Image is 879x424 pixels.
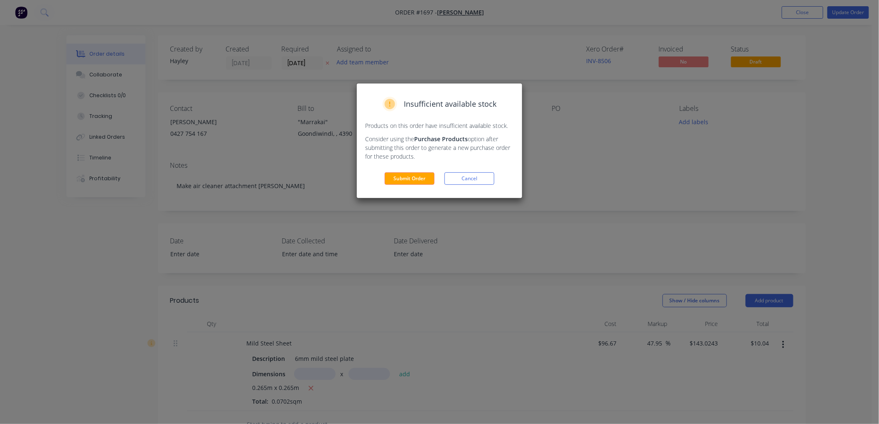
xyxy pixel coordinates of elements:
strong: Purchase Products [414,135,468,143]
p: Products on this order have insufficient available stock. [365,121,514,130]
p: Consider using the option after submitting this order to generate a new purchase order for these ... [365,135,514,161]
button: Cancel [444,172,494,185]
span: Insufficient available stock [404,98,496,110]
button: Submit Order [385,172,435,185]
